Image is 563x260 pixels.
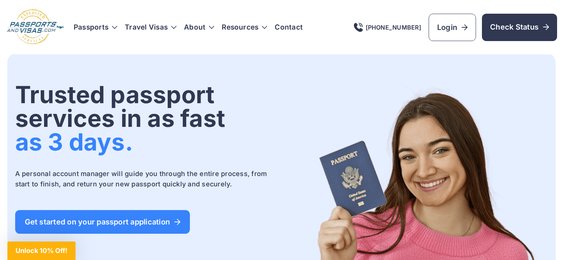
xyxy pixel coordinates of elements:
[490,22,549,32] span: Check Status
[429,14,476,41] a: Login
[354,23,421,32] a: [PHONE_NUMBER]
[125,24,177,31] h3: Travel Visas
[482,14,557,41] a: Check Status
[16,247,67,254] span: Unlock 10% Off!
[184,24,205,31] a: About
[222,24,267,31] h3: Resources
[15,210,190,234] a: Get started on your passport application
[15,83,280,154] h1: Trusted passport services in as fast
[15,128,133,156] span: as 3 days.
[15,169,280,189] p: A personal account manager will guide you through the entire process, from start to finish, and r...
[275,24,303,31] a: Contact
[437,22,468,33] span: Login
[6,9,65,45] img: Logo
[74,24,117,31] h3: Passports
[25,218,181,226] span: Get started on your passport application
[7,242,76,260] div: Unlock 10% Off!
